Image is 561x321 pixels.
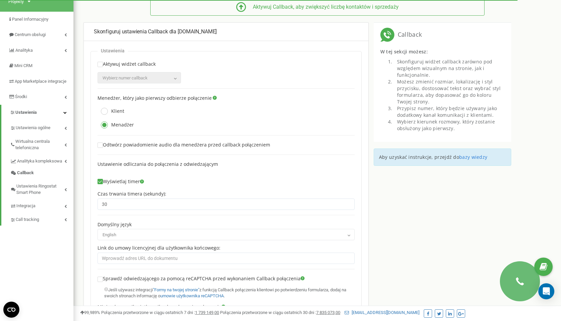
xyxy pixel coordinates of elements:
label: Klient [98,108,124,115]
a: Call tracking [10,212,73,226]
label: Sprawdź odwiedzającego za pomocą reCAPTCHA przed wykonaniem Callback połączenia [98,276,305,285]
label: Ustawienie odliczania do połączenia z odwiedzającym [98,162,218,167]
a: Integracja [10,198,73,212]
button: Open CMP widget [3,302,19,318]
a: bazy wiedzy [459,154,487,160]
span: Integracja [16,203,35,209]
span: App Marketplace integracje [15,79,66,84]
a: umowie użytkownika reCAPTCHA [160,293,224,298]
span: English [98,229,355,240]
div: W tej sekcji możesz: [380,48,505,58]
a: Ustawienia [1,105,73,120]
label: Domyślny język [98,222,132,228]
span: Callback [394,30,422,39]
u: 1 739 149,00 [195,310,219,315]
li: Skonfiguruj widżet callback zarówno pod względem wizualnym na stronie, jak i funkcjonalnie. [394,58,505,78]
span: Połączenia przetworzone w ciągu ostatnich 7 dni : [101,310,219,315]
a: Analityka kompleksowa [10,153,73,167]
span: Ustawienia [15,110,37,115]
span: Wybierz numer сallback [103,75,148,80]
div: Skonfiguruj ustawienia Callback dla [DOMAIN_NAME] [94,28,358,36]
span: English [100,230,352,240]
span: 99,989% [80,310,100,315]
label: Link do umowy licencyjnej dla użytkownika końcowego: [98,245,220,251]
u: 7 835 073,00 [316,310,340,315]
span: Ustawienia Ringostat Smart Phone [16,183,64,196]
span: Panel Informacyjny [12,17,48,22]
label: Aktywuj widżet сallback [98,61,156,70]
span: Centrum obsługi [15,32,46,37]
label: Odtwórz powiadomienie audio dla menedżera przed callback połączeniem [98,142,270,148]
a: "Formy na twojej stronie" [153,287,199,292]
div: Open Intercom Messenger [538,283,554,299]
span: Callback [17,170,34,176]
label: Minimalny wynik użytkownika do wykonania połączenia [98,304,225,310]
label: Menedżer, który jako pierwszy odbierze połączenie [98,95,212,101]
span: Analityka [15,48,33,53]
a: Ustawienia Ringostat Smart Phone [10,179,73,198]
span: Ustawienia ogólne [16,125,50,131]
li: Możesz zmienić rozmiar, lokalizację i styl przycisku, dostosować tekst oraz wybrać styl formularz... [394,78,505,105]
label: Czas trwania timera (sekundy): [98,191,166,197]
p: Ustawienia [101,48,125,54]
span: Wirtualna centrala telefoniczna [15,138,64,151]
a: Callback [10,167,73,179]
span: Połączenia przetworzone w ciągu ostatnich 30 dni : [220,310,340,315]
a: Ustawienia ogólne [10,120,73,134]
span: Call tracking [16,217,39,223]
a: Wirtualna centrala telefoniczna [10,134,73,153]
div: Jeśli używasz integracji z funkcją Callback połączenia klientowi po potwierdzeniu formularza, dod... [104,287,355,299]
span: Mini CRM [14,63,32,68]
li: Przypisz numer, który będzie używany jako dodatkowy kanał komunikacji z klientami. [394,105,505,118]
label: Menadżer [98,121,134,128]
p: Aby uzyskać instrukcje, przejdź do [379,154,506,160]
label: Wyświetlaj timer [98,179,144,185]
input: Wprowadź adres URL do dokumentu [98,253,355,264]
li: Wybierz kierunek rozmowy, który zostanie obsłużony jako pierwszy. [394,118,505,132]
span: Analityka kompleksowa [17,158,62,165]
div: Aktywuj Callback, aby zwiększyć liczbę kontaktów i sprzedaży [246,3,399,11]
input: Czas trwania timera (sekundy) [98,199,355,210]
span: Środki [15,94,27,99]
a: [EMAIL_ADDRESS][DOMAIN_NAME] [345,310,419,315]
